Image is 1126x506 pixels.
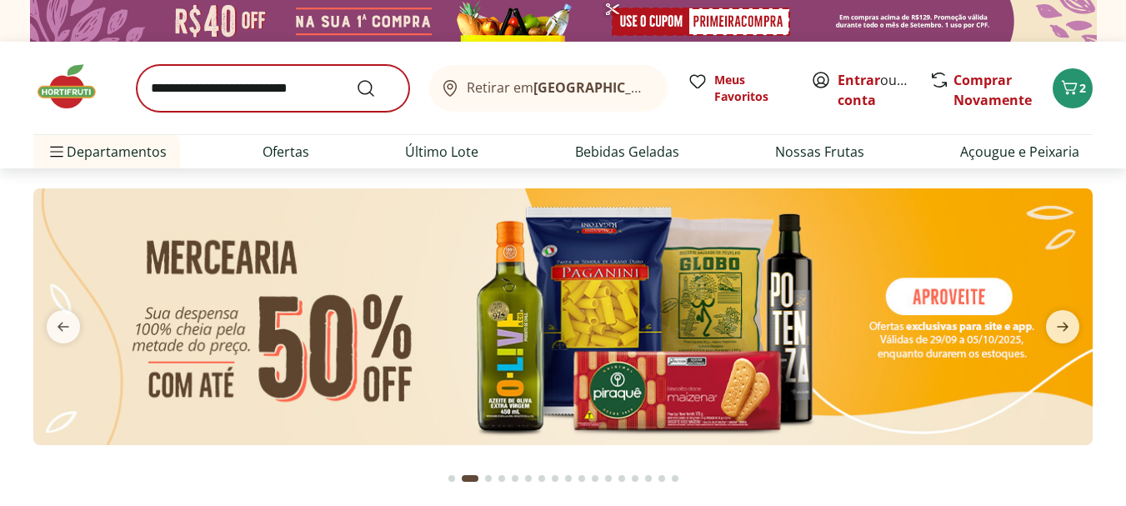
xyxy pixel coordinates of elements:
[615,458,628,498] button: Go to page 13 from fs-carousel
[47,132,67,172] button: Menu
[533,78,814,97] b: [GEOGRAPHIC_DATA]/[GEOGRAPHIC_DATA]
[495,458,508,498] button: Go to page 4 from fs-carousel
[575,458,588,498] button: Go to page 10 from fs-carousel
[642,458,655,498] button: Go to page 15 from fs-carousel
[668,458,682,498] button: Go to page 17 from fs-carousel
[1079,80,1086,96] span: 2
[588,458,602,498] button: Go to page 11 from fs-carousel
[47,132,167,172] span: Departamentos
[263,142,309,162] a: Ofertas
[838,71,880,89] a: Entrar
[960,142,1079,162] a: Açougue e Peixaria
[628,458,642,498] button: Go to page 14 from fs-carousel
[445,458,458,498] button: Go to page 1 from fs-carousel
[33,310,93,343] button: previous
[714,72,791,105] span: Meus Favoritos
[429,65,668,112] button: Retirar em[GEOGRAPHIC_DATA]/[GEOGRAPHIC_DATA]
[33,62,117,112] img: Hortifruti
[1033,310,1093,343] button: next
[508,458,522,498] button: Go to page 5 from fs-carousel
[602,458,615,498] button: Go to page 12 from fs-carousel
[655,458,668,498] button: Go to page 16 from fs-carousel
[562,458,575,498] button: Go to page 9 from fs-carousel
[356,78,396,98] button: Submit Search
[953,71,1032,109] a: Comprar Novamente
[688,72,791,105] a: Meus Favoritos
[137,65,409,112] input: search
[467,80,651,95] span: Retirar em
[482,458,495,498] button: Go to page 3 from fs-carousel
[838,70,912,110] span: ou
[838,71,929,109] a: Criar conta
[535,458,548,498] button: Go to page 7 from fs-carousel
[405,142,478,162] a: Último Lote
[458,458,482,498] button: Current page from fs-carousel
[1053,68,1093,108] button: Carrinho
[522,458,535,498] button: Go to page 6 from fs-carousel
[775,142,864,162] a: Nossas Frutas
[575,142,679,162] a: Bebidas Geladas
[33,188,1093,445] img: mercearia
[548,458,562,498] button: Go to page 8 from fs-carousel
